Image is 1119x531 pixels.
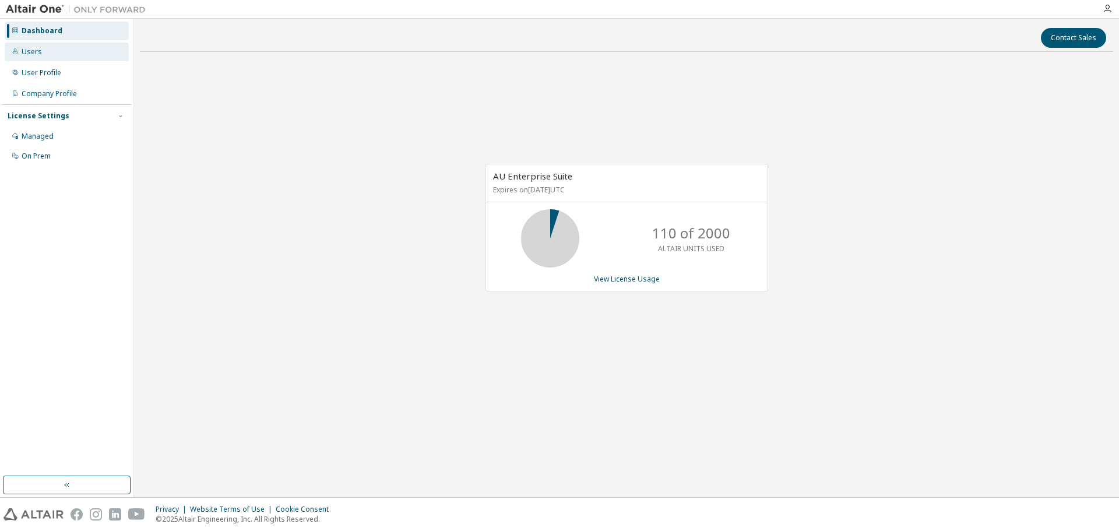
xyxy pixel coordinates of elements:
img: instagram.svg [90,508,102,521]
a: View License Usage [594,274,660,284]
div: Privacy [156,505,190,514]
div: User Profile [22,68,61,78]
p: 110 of 2000 [652,223,730,243]
div: Managed [22,132,54,141]
p: ALTAIR UNITS USED [658,244,724,254]
img: youtube.svg [128,508,145,521]
div: License Settings [8,111,69,121]
div: Website Terms of Use [190,505,276,514]
img: facebook.svg [71,508,83,521]
img: Altair One [6,3,152,15]
div: Dashboard [22,26,62,36]
div: Cookie Consent [276,505,336,514]
div: Company Profile [22,89,77,99]
img: altair_logo.svg [3,508,64,521]
img: linkedin.svg [109,508,121,521]
span: AU Enterprise Suite [493,170,572,182]
div: On Prem [22,152,51,161]
div: Users [22,47,42,57]
button: Contact Sales [1041,28,1106,48]
p: Expires on [DATE] UTC [493,185,758,195]
p: © 2025 Altair Engineering, Inc. All Rights Reserved. [156,514,336,524]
